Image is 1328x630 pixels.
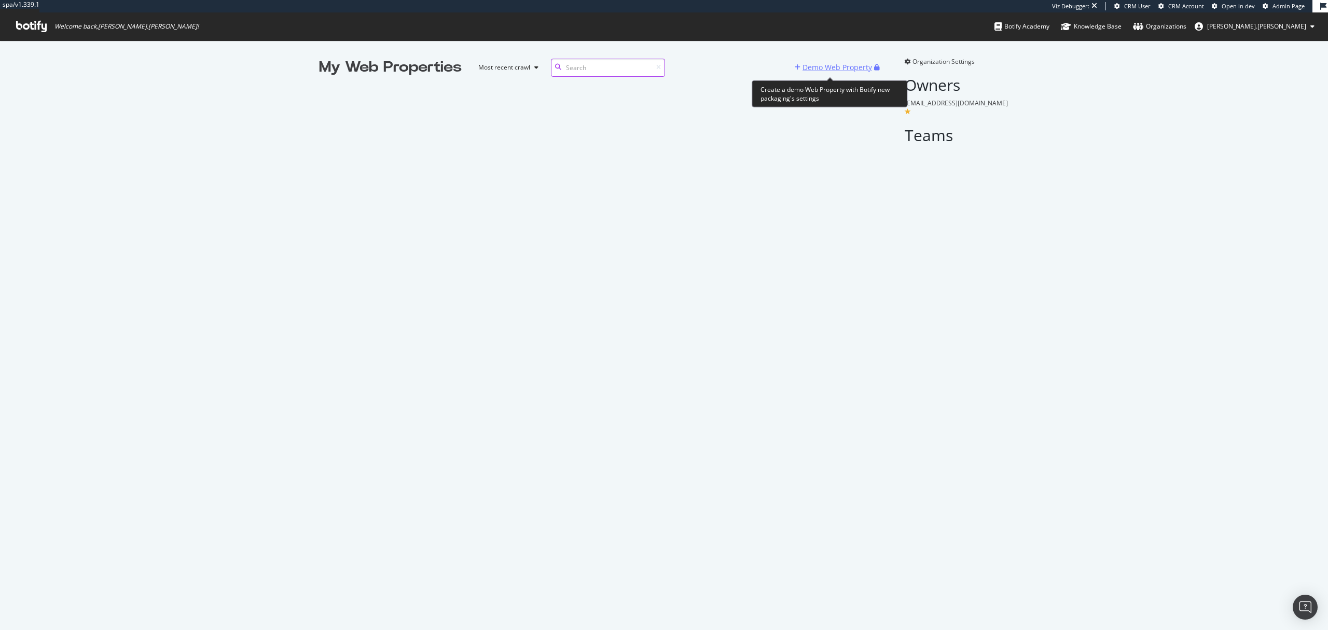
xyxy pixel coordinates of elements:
a: Organizations [1133,12,1186,40]
a: Demo Web Property [795,63,874,72]
span: Open in dev [1222,2,1255,10]
span: julien.sardin [1207,22,1306,31]
span: CRM Account [1168,2,1204,10]
a: CRM User [1114,2,1151,10]
span: [EMAIL_ADDRESS][DOMAIN_NAME] [905,99,1008,107]
span: Welcome back, [PERSON_NAME].[PERSON_NAME] ! [54,22,199,31]
a: CRM Account [1158,2,1204,10]
div: Botify Academy [994,21,1049,32]
input: Search [551,59,665,77]
div: Viz Debugger: [1052,2,1089,10]
div: Create a demo Web Property with Botify new packaging's settings [752,80,907,107]
button: Most recent crawl [470,59,543,76]
a: Open in dev [1212,2,1255,10]
div: Organizations [1133,21,1186,32]
div: Knowledge Base [1061,21,1122,32]
span: CRM User [1124,2,1151,10]
h2: Owners [905,76,1009,93]
button: Demo Web Property [795,59,874,76]
div: Most recent crawl [478,64,530,71]
span: Organization Settings [912,57,975,66]
button: [PERSON_NAME].[PERSON_NAME] [1186,18,1323,35]
a: Knowledge Base [1061,12,1122,40]
div: Demo Web Property [803,62,872,73]
span: Admin Page [1272,2,1305,10]
div: My Web Properties [319,57,462,78]
a: Admin Page [1263,2,1305,10]
a: Botify Academy [994,12,1049,40]
div: Open Intercom Messenger [1293,595,1318,620]
h2: Teams [905,127,1009,144]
